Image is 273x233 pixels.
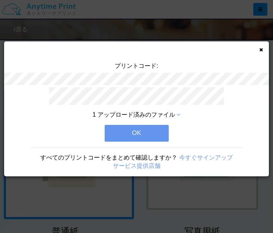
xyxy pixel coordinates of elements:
span: すべてのプリントコードをまとめて確認しますか？ [40,154,177,161]
a: 今すぐサインアップ [179,154,233,161]
button: OK [105,125,169,141]
a: サービス提供店舗 [113,163,161,169]
span: 1 アップロード済みのファイル [93,111,175,118]
span: プリントコード: [115,63,158,69]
